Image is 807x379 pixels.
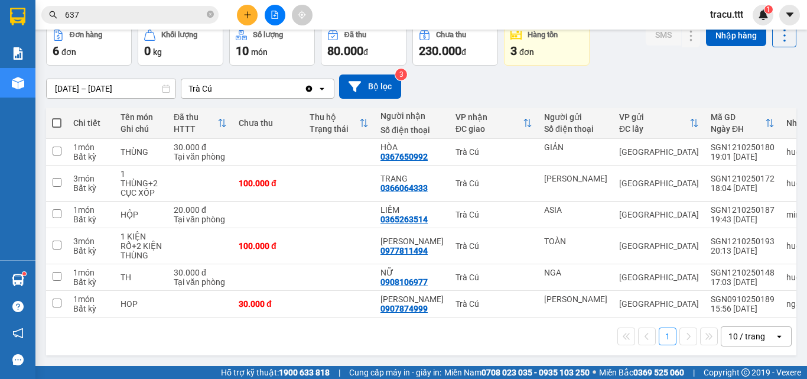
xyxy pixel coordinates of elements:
button: Nhập hàng [706,25,766,46]
div: Chi tiết [73,118,109,128]
div: 3 món [73,174,109,183]
div: SGN0910250189 [711,294,775,304]
th: Toggle SortBy [450,108,538,139]
button: file-add [265,5,285,25]
div: 1 KIỆN RỔ+2 KIỆN THÙNG [121,232,162,260]
div: Số điện thoại [544,124,607,134]
div: [GEOGRAPHIC_DATA] [619,299,699,309]
img: warehouse-icon [12,77,24,89]
div: 20:13 [DATE] [711,246,775,255]
div: Trà Cú [455,299,532,309]
span: kg [153,47,162,57]
div: 100.000 đ [239,179,298,188]
div: [GEOGRAPHIC_DATA] [619,210,699,219]
sup: 1 [22,272,26,276]
div: Số điện thoại [380,125,444,135]
div: MỸ NGỌC [380,237,444,246]
div: 1 món [73,205,109,215]
div: Bất kỳ [73,152,109,161]
div: 30.000 đ [174,268,227,277]
span: 1 [766,5,770,14]
span: Miền Bắc [599,366,684,379]
div: [GEOGRAPHIC_DATA] [619,241,699,251]
div: [GEOGRAPHIC_DATA] [619,179,699,188]
div: 15:56 [DATE] [711,304,775,313]
div: Bất kỳ [73,246,109,255]
div: Khối lượng [161,31,197,39]
div: [GEOGRAPHIC_DATA] [619,273,699,282]
div: ĐC giao [455,124,523,134]
button: Hàng tồn3đơn [504,23,590,66]
span: 0 [144,44,151,58]
button: Đơn hàng6đơn [46,23,132,66]
div: 0366064333 [380,183,428,193]
input: Select a date range. [47,79,175,98]
div: TRANG [380,174,444,183]
div: Trà Cú [455,273,532,282]
div: Tại văn phòng [174,152,227,161]
button: Chưa thu230.000đ [412,23,498,66]
div: Mã GD [711,112,765,122]
div: 18:04 [DATE] [711,183,775,193]
div: Chưa thu [436,31,466,39]
span: đ [461,47,466,57]
div: Tại văn phòng [174,215,227,224]
div: Số lượng [253,31,283,39]
div: VP gửi [619,112,689,122]
div: [PERSON_NAME] [10,24,105,38]
div: Hàng tồn [528,31,558,39]
div: NỮ [380,268,444,277]
div: Trạng thái [310,124,359,134]
span: message [12,354,24,365]
button: plus [237,5,258,25]
div: VP nhận [455,112,523,122]
div: Đã thu [344,31,366,39]
button: Số lượng10món [229,23,315,66]
button: SMS [646,24,681,46]
div: Bất kỳ [73,183,109,193]
th: Toggle SortBy [168,108,233,139]
div: Tại văn phòng [174,277,227,287]
th: Toggle SortBy [705,108,780,139]
div: Ngày ĐH [711,124,765,134]
span: 10 [236,44,249,58]
span: close-circle [207,9,214,21]
th: Toggle SortBy [613,108,705,139]
sup: 1 [764,5,773,14]
span: đ [363,47,368,57]
span: caret-down [785,9,795,20]
div: THANH TRÚC [544,174,607,183]
strong: 0369 525 060 [633,368,684,377]
img: warehouse-icon [12,274,24,286]
div: 1 món [73,268,109,277]
div: 0365263514 [380,215,428,224]
span: CR : [9,76,27,88]
span: search [49,11,57,19]
div: Ghi chú [121,124,162,134]
div: Trà Cú [188,83,212,95]
div: HTTT [174,124,217,134]
input: Selected Trà Cú. [213,83,214,95]
div: SGN1210250180 [711,142,775,152]
button: Đã thu80.000đ [321,23,406,66]
div: THÙNG [121,147,162,157]
div: TH [121,273,162,282]
div: Trà Cú [10,10,105,24]
svg: open [775,332,784,341]
div: SGN1210250187 [711,205,775,215]
button: 1 [659,328,676,345]
img: icon-new-feature [758,9,769,20]
span: đơn [61,47,76,57]
span: 6 [53,44,59,58]
div: 30.000 đ [174,142,227,152]
svg: open [317,84,327,93]
div: Bất kỳ [73,277,109,287]
div: TOÀN [544,237,607,246]
span: copyright [741,368,750,377]
div: HỘP [121,210,162,219]
span: Miền Nam [444,366,590,379]
button: Bộ lọc [339,74,401,99]
div: TẤN KIỆT [544,294,607,304]
div: Trà Cú [455,147,532,157]
div: 20.000 đ [174,205,227,215]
